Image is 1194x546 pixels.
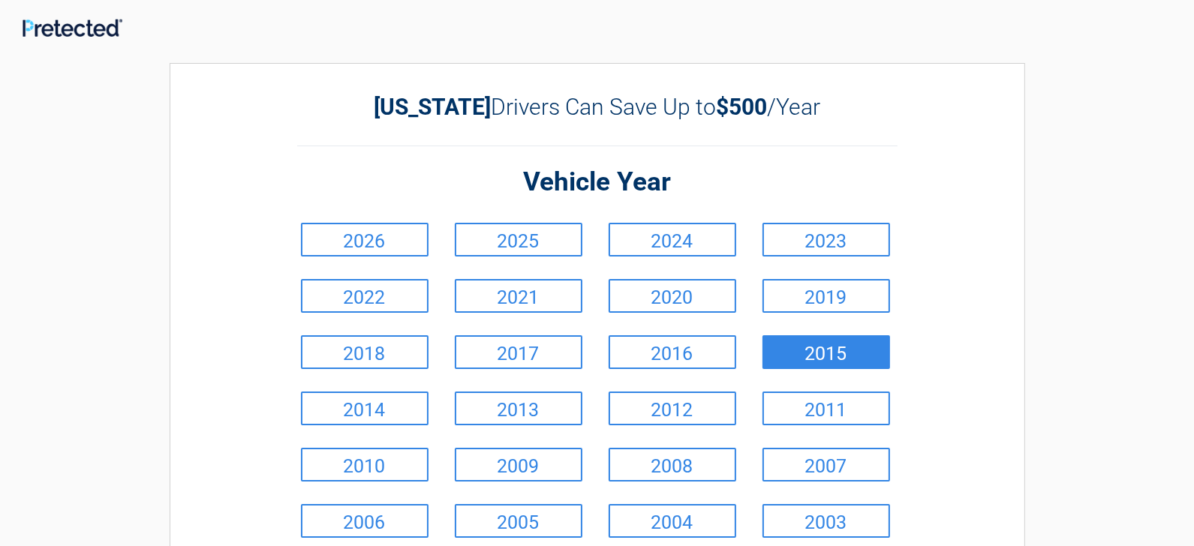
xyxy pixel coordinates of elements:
[609,223,736,256] a: 2024
[301,279,429,313] a: 2022
[609,335,736,369] a: 2016
[455,448,582,481] a: 2009
[762,223,890,256] a: 2023
[374,94,491,120] b: [US_STATE]
[301,391,429,425] a: 2014
[762,279,890,313] a: 2019
[23,19,122,37] img: Main Logo
[455,391,582,425] a: 2013
[762,504,890,538] a: 2003
[297,165,898,200] h2: Vehicle Year
[301,448,429,481] a: 2010
[762,335,890,369] a: 2015
[301,504,429,538] a: 2006
[609,448,736,481] a: 2008
[609,279,736,313] a: 2020
[301,223,429,256] a: 2026
[455,335,582,369] a: 2017
[762,448,890,481] a: 2007
[716,94,767,120] b: $500
[455,223,582,256] a: 2025
[301,335,429,369] a: 2018
[455,504,582,538] a: 2005
[297,94,898,120] h2: Drivers Can Save Up to /Year
[609,504,736,538] a: 2004
[609,391,736,425] a: 2012
[762,391,890,425] a: 2011
[455,279,582,313] a: 2021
